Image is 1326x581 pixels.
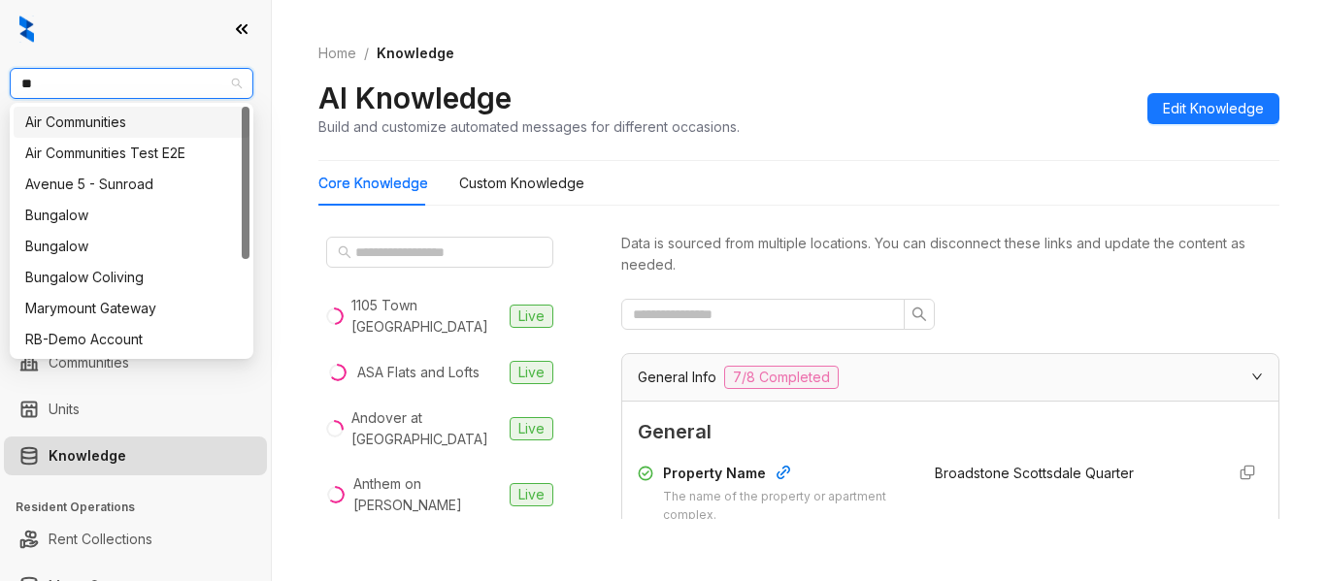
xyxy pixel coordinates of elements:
div: Andover at [GEOGRAPHIC_DATA] [351,407,502,450]
a: Units [49,390,80,429]
a: Rent Collections [49,520,152,559]
button: Edit Knowledge [1147,93,1279,124]
span: search [338,245,351,259]
div: Core Knowledge [318,173,428,194]
div: 1105 Town [GEOGRAPHIC_DATA] [351,295,502,338]
div: Bungalow [14,200,249,231]
div: Bungalow Coliving [25,267,238,288]
li: Units [4,390,267,429]
div: Air Communities Test E2E [14,138,249,169]
h3: Resident Operations [16,499,271,516]
div: Bungalow [14,231,249,262]
div: Bungalow [25,205,238,226]
a: Home [315,43,360,64]
span: General Info [638,367,716,388]
div: Avenue 5 - Sunroad [25,174,238,195]
div: ASA Flats and Lofts [357,362,480,383]
span: 7/8 Completed [724,366,839,389]
span: Live [510,417,553,440]
div: Air Communities Test E2E [25,143,238,164]
a: Communities [49,343,129,382]
li: Communities [4,343,267,382]
div: The name of the property or apartment complex. [663,488,912,525]
li: Leads [4,130,267,169]
h2: AI Knowledge [318,80,512,116]
li: Rent Collections [4,520,267,559]
a: Knowledge [49,436,126,475]
div: Avenue 5 - Sunroad [14,169,249,200]
div: RB-Demo Account [25,329,238,350]
div: Air Communities [14,107,249,138]
div: Anthem on [PERSON_NAME] [353,473,502,516]
div: Custom Knowledge [459,173,584,194]
li: / [364,43,369,64]
div: RB-Demo Account [14,324,249,355]
span: Live [510,483,553,506]
li: Collections [4,260,267,299]
span: expanded [1251,371,1263,382]
div: Build and customize automated messages for different occasions. [318,116,740,137]
span: Broadstone Scottsdale Quarter [935,465,1134,481]
li: Knowledge [4,436,267,475]
span: Live [510,305,553,328]
img: logo [19,16,34,43]
div: General Info7/8 Completed [622,354,1278,401]
span: Live [510,361,553,384]
div: Air Communities [25,112,238,133]
span: Edit Knowledge [1163,98,1264,119]
div: Property Name [663,463,912,488]
div: Data is sourced from multiple locations. You can disconnect these links and update the content as... [621,233,1279,275]
div: Marymount Gateway [14,293,249,324]
div: Bungalow [25,236,238,257]
div: Marymount Gateway [25,298,238,319]
span: search [912,307,927,322]
li: Leasing [4,213,267,252]
div: Bungalow Coliving [14,262,249,293]
span: General [638,417,1263,447]
span: Knowledge [377,45,454,61]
